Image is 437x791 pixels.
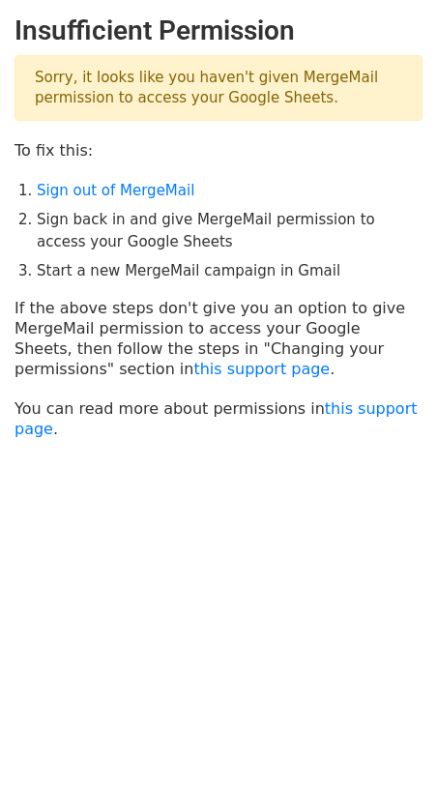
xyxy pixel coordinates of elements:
a: Sign out of MergeMail [37,182,194,199]
a: this support page [15,399,418,438]
p: You can read more about permissions in . [15,398,422,439]
p: Sorry, it looks like you haven't given MergeMail permission to access your Google Sheets. [15,55,422,121]
li: Sign back in and give MergeMail permission to access your Google Sheets [37,209,422,252]
iframe: Chat Widget [340,698,437,791]
li: Start a new MergeMail campaign in Gmail [37,260,422,282]
a: this support page [193,360,330,378]
p: To fix this: [15,140,422,161]
h2: Insufficient Permission [15,15,422,47]
p: If the above steps don't give you an option to give MergeMail permission to access your Google Sh... [15,298,422,379]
